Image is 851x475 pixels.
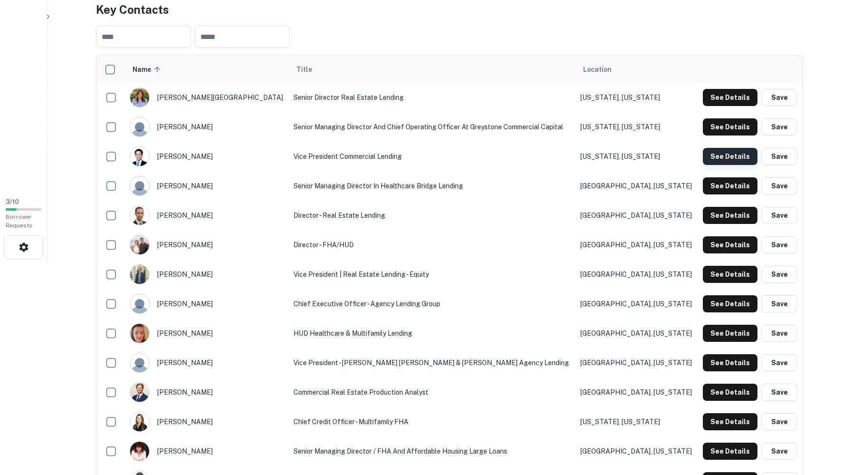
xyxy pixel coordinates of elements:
img: 9c8pery4andzj6ohjkjp54ma2 [130,294,149,313]
td: Senior Managing Director / FHA and Affordable Housing Large Loans [289,436,576,466]
div: [PERSON_NAME] [130,176,284,196]
div: [PERSON_NAME] [130,412,284,432]
span: Borrower Requests [6,213,32,229]
img: 1697223835248 [130,206,149,225]
td: [GEOGRAPHIC_DATA], [US_STATE] [576,319,698,348]
button: Save [761,236,797,253]
button: See Details [703,325,757,342]
td: Senior Director Real Estate Lending [289,83,576,112]
td: [GEOGRAPHIC_DATA], [US_STATE] [576,289,698,319]
div: [PERSON_NAME] [130,235,284,255]
button: See Details [703,384,757,401]
td: [US_STATE], [US_STATE] [576,112,698,142]
td: [GEOGRAPHIC_DATA], [US_STATE] [576,260,698,289]
img: 1517561319164 [130,147,149,166]
button: Save [761,295,797,312]
button: See Details [703,295,757,312]
button: See Details [703,177,757,194]
td: [US_STATE], [US_STATE] [576,83,698,112]
td: Vice President Commercial Lending [289,142,576,171]
td: Vice President - [PERSON_NAME] [PERSON_NAME] & [PERSON_NAME] Agency Lending [289,348,576,378]
td: [GEOGRAPHIC_DATA], [US_STATE] [576,378,698,407]
td: [GEOGRAPHIC_DATA], [US_STATE] [576,348,698,378]
button: Save [761,443,797,460]
button: Save [761,89,797,106]
img: 1705867688630 [130,383,149,402]
th: Title [289,56,576,83]
button: See Details [703,118,757,136]
span: Name [132,64,163,75]
button: Save [761,325,797,342]
span: Title [296,64,324,75]
img: 1543611327457 [130,265,149,284]
td: [US_STATE], [US_STATE] [576,407,698,436]
td: Vice President | Real Estate Lending - Equity [289,260,576,289]
img: 1659642974273 [130,412,149,431]
th: Name [125,56,289,83]
td: [GEOGRAPHIC_DATA], [US_STATE] [576,230,698,260]
span: Location [583,64,612,75]
img: 9c8pery4andzj6ohjkjp54ma2 [130,176,149,195]
td: HUD Healthcare & Multifamily Lending [289,319,576,348]
td: Senior Managing Director and Chief Operating Officer at Greystone Commercial Capital [289,112,576,142]
td: [US_STATE], [US_STATE] [576,142,698,171]
button: Save [761,177,797,194]
td: [GEOGRAPHIC_DATA], [US_STATE] [576,171,698,201]
button: Save [761,118,797,136]
div: [PERSON_NAME] [130,382,284,402]
iframe: Chat Widget [804,399,851,445]
h4: Key Contacts [96,1,803,18]
div: [PERSON_NAME] [130,264,284,284]
button: Save [761,384,797,401]
span: 3 / 10 [6,198,19,205]
div: [PERSON_NAME] [130,294,284,314]
td: Director - FHA/HUD [289,230,576,260]
td: Chief Executive Officer - Agency Lending Group [289,289,576,319]
button: See Details [703,89,757,106]
button: See Details [703,354,757,371]
div: [PERSON_NAME] [130,441,284,461]
button: See Details [703,236,757,253]
div: [PERSON_NAME] [130,353,284,373]
button: Save [761,207,797,224]
button: See Details [703,443,757,460]
td: Director - Real Estate Lending [289,201,576,230]
button: See Details [703,207,757,224]
img: 9c8pery4andzj6ohjkjp54ma2 [130,353,149,372]
td: Commercial Real Estate Production Analyst [289,378,576,407]
td: Senior Managing Director in Healthcare Bridge Lending [289,171,576,201]
img: 1699365369925 [130,324,149,343]
div: [PERSON_NAME] [130,146,284,166]
div: [PERSON_NAME] [130,205,284,225]
td: Chief Credit Officer - Multifamily FHA [289,407,576,436]
button: See Details [703,266,757,283]
th: Location [576,56,698,83]
td: [GEOGRAPHIC_DATA], [US_STATE] [576,436,698,466]
div: [PERSON_NAME] [130,117,284,137]
button: Save [761,148,797,165]
img: 9c8pery4andzj6ohjkjp54ma2 [130,117,149,136]
button: Save [761,354,797,371]
div: [PERSON_NAME][GEOGRAPHIC_DATA] [130,87,284,107]
td: [GEOGRAPHIC_DATA], [US_STATE] [576,201,698,230]
button: Save [761,266,797,283]
img: 1643165543844 [130,442,149,461]
button: See Details [703,148,757,165]
button: Save [761,413,797,430]
button: See Details [703,413,757,430]
div: [PERSON_NAME] [130,323,284,343]
img: 1614975042428 [130,88,149,107]
img: 1672771328494 [130,235,149,254]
